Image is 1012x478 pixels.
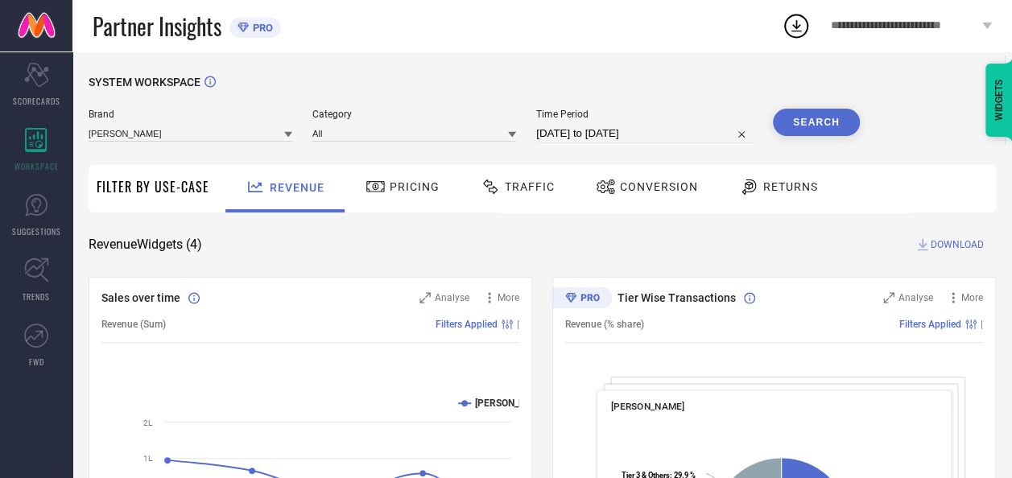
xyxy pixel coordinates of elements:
span: Returns [763,180,818,193]
svg: Zoom [883,292,894,303]
svg: Zoom [419,292,431,303]
span: WORKSPACE [14,160,59,172]
span: [PERSON_NAME] [611,401,684,412]
span: Partner Insights [93,10,221,43]
span: Analyse [898,292,933,303]
span: Revenue [270,181,324,194]
span: Analyse [435,292,469,303]
span: TRENDS [23,291,50,303]
input: Select time period [536,124,753,143]
span: Filters Applied [899,319,961,330]
text: 2L [143,418,153,427]
span: Revenue Widgets ( 4 ) [89,237,202,253]
span: Pricing [390,180,440,193]
span: More [498,292,519,303]
span: Time Period [536,109,753,120]
span: Traffic [505,180,555,193]
span: SYSTEM WORKSPACE [89,76,200,89]
span: Brand [89,109,292,120]
span: Filter By Use-Case [97,177,209,196]
span: Revenue (% share) [565,319,644,330]
span: Filters Applied [436,319,498,330]
text: [PERSON_NAME] [475,398,548,409]
span: SUGGESTIONS [12,225,61,237]
span: Conversion [620,180,698,193]
span: Revenue (Sum) [101,319,166,330]
span: PRO [249,22,273,34]
span: DOWNLOAD [931,237,984,253]
span: More [961,292,983,303]
span: Tier Wise Transactions [618,291,736,304]
span: FWD [29,356,44,368]
span: Sales over time [101,291,180,304]
div: Premium [552,287,612,311]
span: | [981,319,983,330]
text: 1L [143,454,153,463]
span: SCORECARDS [13,95,60,107]
button: Search [773,109,860,136]
span: Category [312,109,516,120]
span: | [517,319,519,330]
div: Open download list [782,11,811,40]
